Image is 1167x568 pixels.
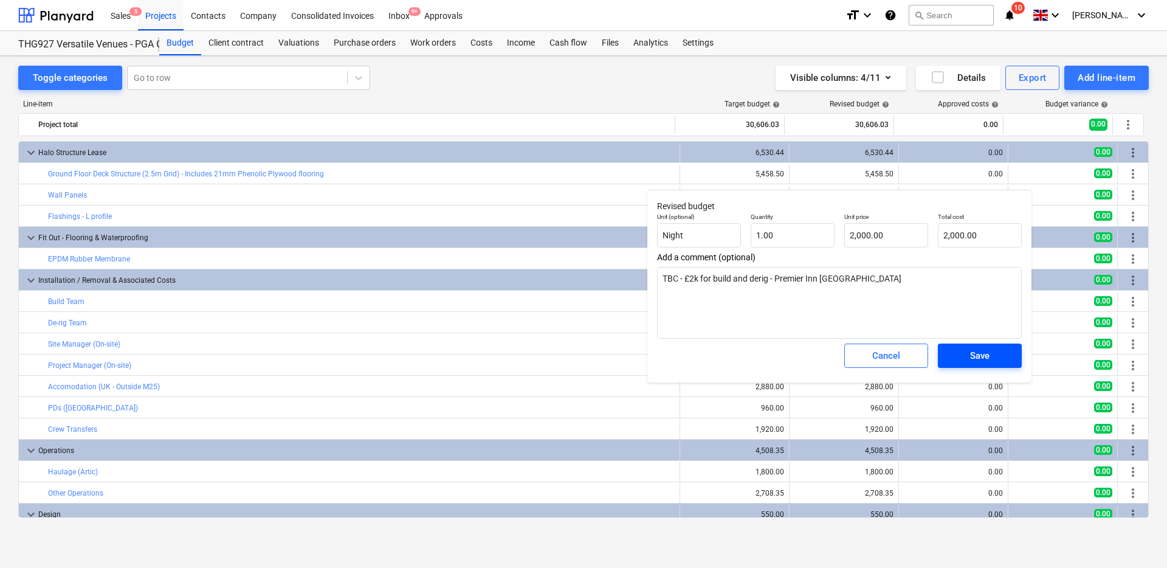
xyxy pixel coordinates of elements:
span: 0.00 [1089,119,1107,130]
div: THG927 Versatile Venues - PGA Golf 2025 [18,38,145,51]
span: More actions [1126,273,1140,288]
span: bar_chart [663,467,672,477]
span: 0.00 [1094,147,1112,157]
span: 0.00 [1094,339,1112,348]
span: 0.00 [1094,509,1112,519]
button: Search [909,5,994,26]
span: help [989,101,999,108]
i: Knowledge base [884,8,897,23]
span: 0.00 [1094,317,1112,327]
a: Files [594,31,626,55]
span: Add a comment (optional) [657,252,1022,262]
span: 0.00 [1094,168,1112,178]
a: Client contract [201,31,271,55]
i: keyboard_arrow_down [1048,8,1062,23]
div: 5,458.50 [865,170,893,178]
span: More actions [1126,252,1140,266]
p: Revised budget [657,200,1022,213]
div: 550.00 [685,510,784,519]
span: 0.00 [1094,488,1112,497]
span: keyboard_arrow_down [24,443,38,458]
span: More actions [1126,443,1140,458]
p: Quantity [751,213,835,223]
span: More actions [1126,294,1140,309]
iframe: Chat Widget [1106,510,1167,568]
p: Unit price [844,213,928,223]
div: Revised budget [830,100,889,108]
div: Settings [675,31,721,55]
a: Crew Transfers [48,425,97,434]
a: De-rig Team [48,319,87,327]
div: Analytics [626,31,675,55]
div: 1,800.00 [865,468,893,476]
div: Costs [463,31,500,55]
a: Budget [159,31,201,55]
a: Accomodation (UK - Outside M25) [48,383,160,391]
span: 5 [129,7,142,16]
div: Project total [38,115,670,134]
div: Income [500,31,542,55]
span: bar_chart [663,403,672,413]
div: Visible columns : 4/11 [790,70,892,86]
i: format_size [845,8,860,23]
div: 0.00 [904,404,1003,412]
div: 0.00 [904,148,1003,157]
div: 0.00 [904,170,1003,178]
span: 0.00 [1094,381,1112,391]
span: More actions [1126,337,1140,352]
div: 1,920.00 [865,425,893,434]
div: 960.00 [761,404,784,412]
a: EPDM Rubber Membrane [48,255,130,263]
div: 6,530.44 [794,148,893,157]
span: More actions [1126,379,1140,394]
span: bar_chart [663,488,672,498]
button: Visible columns:4/11 [776,66,906,90]
span: More actions [1126,507,1140,522]
div: 0.00 [904,383,1003,391]
span: More actions [1121,117,1135,132]
div: 0.00 [904,446,1003,455]
button: Add line-item [1064,66,1149,90]
span: keyboard_arrow_down [24,145,38,160]
a: Site Manager (On-site) [48,340,120,348]
div: Export [1019,70,1047,86]
span: 0.00 [1094,403,1112,412]
button: Export [1005,66,1060,90]
div: 0.00 [899,115,998,134]
span: [PERSON_NAME] [1072,10,1133,20]
a: Flashings - L profile [48,212,112,221]
div: 0.00 [904,489,1003,497]
div: 0.00 [904,510,1003,519]
button: Cancel [844,344,928,368]
p: Unit (optional) [657,213,741,223]
span: 0.00 [1094,445,1112,455]
span: keyboard_arrow_down [24,230,38,245]
div: 960.00 [870,404,893,412]
div: Target budget [725,100,780,108]
div: 30,606.03 [680,115,779,134]
button: Details [916,66,1000,90]
span: More actions [1126,145,1140,160]
span: keyboard_arrow_down [24,273,38,288]
span: bar_chart [663,382,672,392]
span: More actions [1126,209,1140,224]
span: 0.00 [1094,466,1112,476]
span: 0.00 [1094,190,1112,199]
span: bar_chart [663,169,672,179]
div: 30,606.03 [790,115,889,134]
div: Fit Out - Flooring & Waterproofing [38,228,675,248]
span: More actions [1126,401,1140,415]
div: 2,880.00 [794,383,893,391]
div: 5,458.50 [756,170,784,178]
span: 0.00 [1094,424,1112,434]
a: Build Team [48,297,84,306]
div: Design [38,505,675,524]
div: 550.00 [794,510,893,519]
textarea: TBC - £2k for build and derig - Premier Inn [GEOGRAPHIC_DATA] [657,267,1022,339]
span: help [880,101,889,108]
a: Other Operations [48,489,103,497]
span: More actions [1126,465,1140,479]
